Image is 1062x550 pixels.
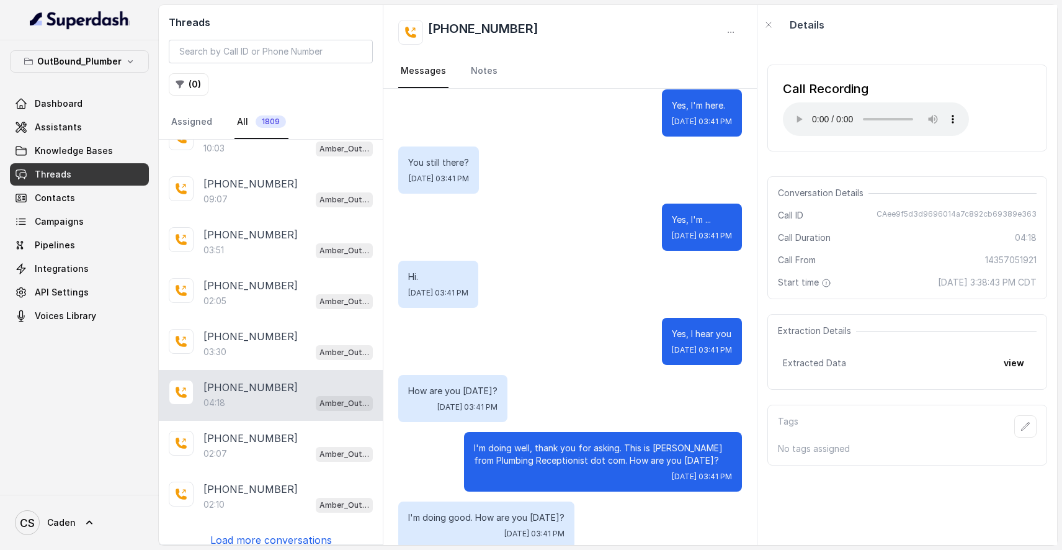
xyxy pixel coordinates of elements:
nav: Tabs [169,106,373,139]
a: Assigned [169,106,215,139]
input: Search by Call ID or Phone Number [169,40,373,63]
span: [DATE] 03:41 PM [672,231,732,241]
span: Assistants [35,121,82,133]
a: Dashboard [10,92,149,115]
p: Tags [778,415,798,438]
p: Yes, I'm ... [672,214,732,226]
a: Pipelines [10,234,149,256]
span: [DATE] 03:41 PM [672,472,732,482]
p: Amber_Outreach [319,346,369,359]
p: Hi. [408,271,468,283]
p: 03:51 [203,244,224,256]
span: Threads [35,168,71,181]
span: [DATE] 03:41 PM [504,529,564,539]
p: [PHONE_NUMBER] [203,176,298,191]
p: Amber_Outreach [319,295,369,308]
p: OutBound_Plumber [37,54,122,69]
span: Start time [778,276,834,289]
img: light.svg [30,10,130,30]
button: view [996,352,1032,374]
p: Details [790,17,824,32]
span: API Settings [35,286,89,299]
p: 02:07 [203,448,227,460]
p: 03:30 [203,346,226,358]
span: [DATE] 03:41 PM [409,174,469,184]
span: Pipelines [35,239,75,251]
p: 02:10 [203,498,225,511]
a: Threads [10,163,149,186]
nav: Tabs [398,55,742,88]
p: [PHONE_NUMBER] [203,431,298,446]
p: Amber_Outreach [319,499,369,512]
p: 09:07 [203,193,228,205]
span: CAee9f5d3d9696014a7c892cb69389e363 [877,209,1037,222]
span: [DATE] 03:41 PM [672,345,732,355]
a: Campaigns [10,210,149,233]
a: All1809 [234,106,288,139]
p: Amber_Outreach [319,194,369,206]
div: Call Recording [783,80,969,97]
p: I'm doing well, thank you for asking. This is [PERSON_NAME] from Plumbing Receptionist dot com. H... [474,442,732,467]
p: Amber_Outreach [319,143,369,155]
a: API Settings [10,281,149,304]
p: Amber_Outreach [319,448,369,461]
p: Amber_Outreach [319,397,369,410]
p: How are you [DATE]? [408,385,498,397]
a: Notes [468,55,500,88]
span: [DATE] 03:41 PM [437,402,498,412]
span: Campaigns [35,215,84,228]
span: [DATE] 03:41 PM [408,288,468,298]
span: Call ID [778,209,803,222]
p: [PHONE_NUMBER] [203,380,298,395]
button: OutBound_Plumber [10,50,149,73]
p: 10:03 [203,142,225,155]
p: Yes, I'm here. [672,99,732,112]
p: I'm doing good. How are you [DATE]? [408,512,564,524]
a: Knowledge Bases [10,140,149,162]
p: Amber_Outreach [319,245,369,257]
span: Extraction Details [778,325,856,337]
audio: Your browser does not support the audio element. [783,102,969,136]
span: [DATE] 3:38:43 PM CDT [938,276,1037,289]
span: Extracted Data [783,357,846,369]
span: Caden [47,516,76,529]
p: Load more conversations [210,533,332,548]
p: Yes, I hear you [672,328,732,340]
p: 02:05 [203,295,226,307]
p: No tags assigned [778,443,1037,455]
p: [PHONE_NUMBER] [203,278,298,293]
span: Knowledge Bases [35,145,113,157]
p: 04:18 [203,397,225,409]
span: Call From [778,254,816,266]
span: Integrations [35,263,89,275]
span: 14357051921 [985,254,1037,266]
a: Voices Library [10,305,149,327]
a: Caden [10,505,149,540]
span: Dashboard [35,97,83,110]
span: 1809 [256,115,286,128]
span: Voices Library [35,310,96,322]
span: [DATE] 03:41 PM [672,117,732,127]
h2: Threads [169,15,373,30]
a: Integrations [10,258,149,280]
button: (0) [169,73,208,96]
a: Assistants [10,116,149,138]
span: Call Duration [778,232,831,244]
text: CS [20,516,35,530]
p: You still there? [408,156,469,169]
a: Contacts [10,187,149,209]
a: Messages [398,55,448,88]
h2: [PHONE_NUMBER] [428,20,538,45]
span: 04:18 [1015,232,1037,244]
span: Contacts [35,192,75,204]
span: Conversation Details [778,187,868,199]
p: [PHONE_NUMBER] [203,227,298,242]
p: [PHONE_NUMBER] [203,329,298,344]
p: [PHONE_NUMBER] [203,482,298,497]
